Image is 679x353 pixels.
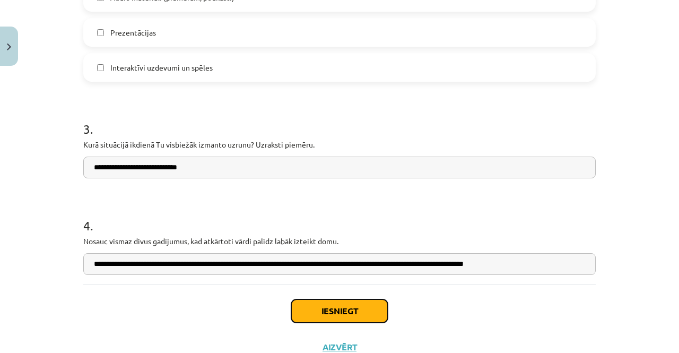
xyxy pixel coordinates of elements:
[97,64,104,71] input: Interaktīvi uzdevumi un spēles
[83,103,596,136] h1: 3 .
[7,44,11,50] img: icon-close-lesson-0947bae3869378f0d4975bcd49f059093ad1ed9edebbc8119c70593378902aed.svg
[83,236,596,247] p: Nosauc vismaz divus gadījumus, kad atkārtoti vārdi palīdz labāk izteikt domu.
[97,29,104,36] input: Prezentācijas
[319,342,360,352] button: Aizvērt
[83,200,596,233] h1: 4 .
[83,139,596,150] p: Kurā situācijā ikdienā Tu visbiežāk izmanto uzrunu? Uzraksti piemēru.
[291,299,388,323] button: Iesniegt
[110,62,213,73] span: Interaktīvi uzdevumi un spēles
[110,27,156,38] span: Prezentācijas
